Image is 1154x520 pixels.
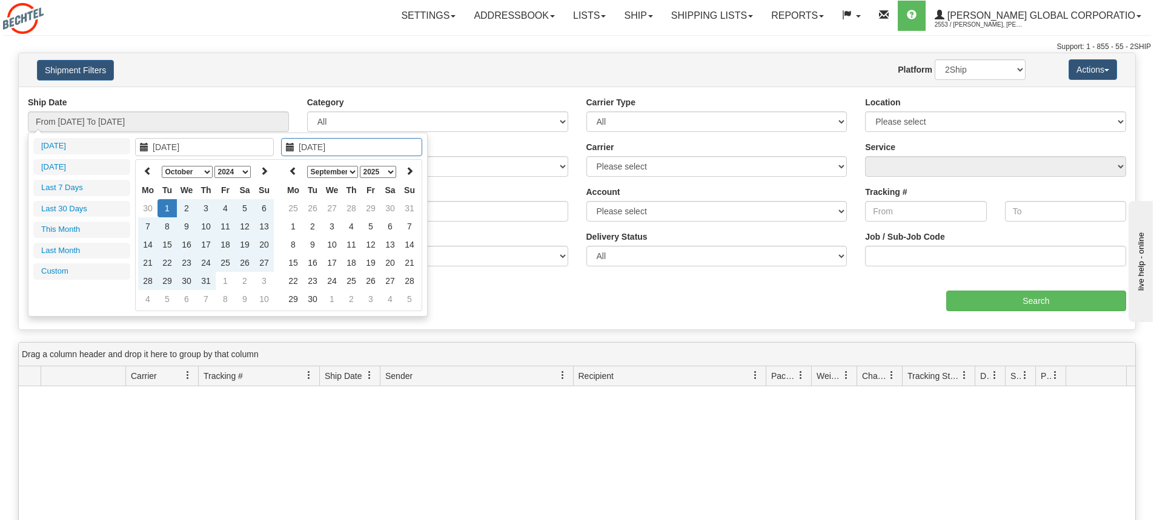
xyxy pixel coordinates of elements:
td: 17 [196,235,216,254]
td: 10 [322,235,342,254]
td: 24 [322,272,342,290]
a: Lists [564,1,615,31]
td: 14 [400,235,419,254]
td: 30 [177,272,196,290]
td: 26 [303,199,322,217]
span: Tracking # [204,370,243,382]
td: 9 [303,235,322,254]
td: 29 [361,199,380,217]
li: Last Month [33,243,130,259]
th: Sa [235,181,254,199]
td: 10 [254,290,274,308]
td: 5 [361,217,380,235]
td: 12 [361,235,380,254]
td: 4 [342,217,361,235]
th: Mo [138,181,158,199]
td: 3 [196,199,216,217]
td: 19 [235,235,254,254]
a: Addressbook [465,1,564,31]
td: 30 [380,199,400,217]
td: 16 [177,235,196,254]
th: Th [196,181,216,199]
td: 1 [322,290,342,308]
label: Service [865,141,895,153]
span: 2553 / [PERSON_NAME], [PERSON_NAME] [935,19,1026,31]
td: 27 [322,199,342,217]
td: 28 [138,272,158,290]
a: Ship Date filter column settings [359,365,380,386]
a: Settings [392,1,465,31]
label: Carrier Type [586,96,635,108]
label: Category [307,96,344,108]
li: Last 30 Days [33,201,130,217]
td: 7 [196,290,216,308]
td: 25 [284,199,303,217]
td: 7 [400,217,419,235]
div: live help - online [9,10,112,19]
td: 11 [216,217,235,235]
td: 25 [342,272,361,290]
label: Platform [898,64,932,76]
span: Sender [385,370,413,382]
td: 26 [361,272,380,290]
td: 23 [303,272,322,290]
img: logo2553.jpg [3,3,44,34]
span: Delivery Status [980,370,990,382]
td: 29 [284,290,303,308]
iframe: chat widget [1126,198,1153,321]
label: Account [586,186,620,198]
th: Su [400,181,419,199]
span: Charge [862,370,887,382]
td: 7 [138,217,158,235]
label: Tracking # [865,186,907,198]
a: [PERSON_NAME] Global Corporatio 2553 / [PERSON_NAME], [PERSON_NAME] [926,1,1150,31]
th: We [177,181,196,199]
td: 31 [196,272,216,290]
td: 9 [235,290,254,308]
span: Tracking Status [907,370,960,382]
td: 3 [361,290,380,308]
span: Recipient [579,370,614,382]
td: 10 [196,217,216,235]
td: 5 [400,290,419,308]
td: 23 [177,254,196,272]
label: Location [865,96,900,108]
label: Job / Sub-Job Code [865,231,944,243]
span: Ship Date [325,370,362,382]
td: 11 [342,235,361,254]
td: 2 [235,272,254,290]
td: 14 [138,235,158,254]
td: 2 [177,199,196,217]
th: Sa [380,181,400,199]
td: 4 [216,199,235,217]
a: Packages filter column settings [791,365,811,386]
label: Delivery Status [586,231,648,243]
label: Ship Date [28,96,67,108]
td: 16 [303,254,322,272]
span: [PERSON_NAME] Global Corporatio [944,10,1135,21]
li: Last 7 Days [33,180,130,196]
td: 1 [216,272,235,290]
th: Mo [284,181,303,199]
span: Shipment Issues [1010,370,1021,382]
td: 8 [284,235,303,254]
td: 13 [254,217,274,235]
th: Fr [216,181,235,199]
td: 29 [158,272,177,290]
a: Charge filter column settings [881,365,902,386]
td: 20 [380,254,400,272]
td: 17 [322,254,342,272]
td: 2 [303,217,322,235]
a: Tracking Status filter column settings [954,365,975,386]
td: 3 [322,217,342,235]
td: 19 [361,254,380,272]
div: grid grouping header [19,343,1135,366]
td: 25 [216,254,235,272]
td: 18 [342,254,361,272]
td: 1 [284,217,303,235]
button: Shipment Filters [37,60,114,81]
td: 12 [235,217,254,235]
input: Search [946,291,1126,311]
th: Tu [303,181,322,199]
td: 21 [400,254,419,272]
